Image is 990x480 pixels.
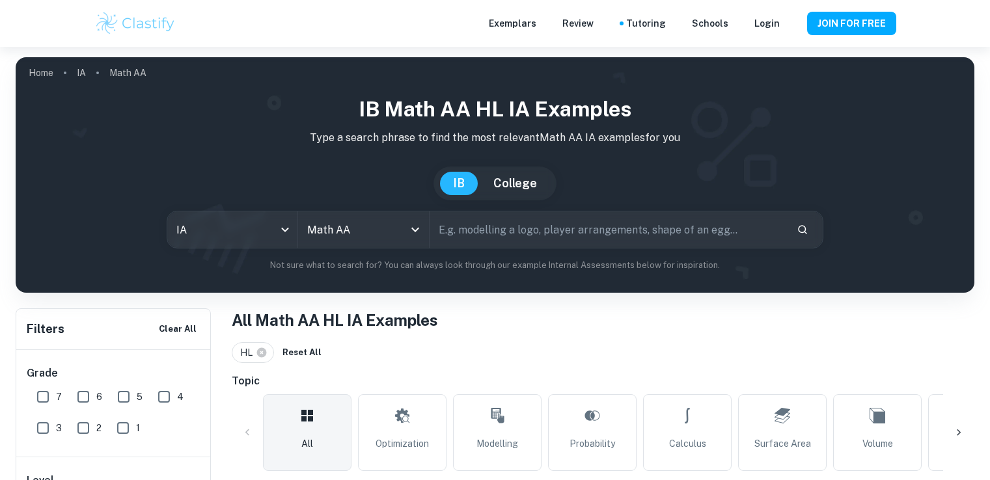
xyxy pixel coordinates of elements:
button: JOIN FOR FREE [807,12,896,35]
span: 5 [137,390,143,404]
span: 7 [56,390,62,404]
img: profile cover [16,57,974,293]
h1: All Math AA HL IA Examples [232,308,974,332]
span: Surface Area [754,436,811,451]
span: Modelling [476,436,518,451]
a: Tutoring [626,16,666,31]
span: Probability [570,436,615,451]
button: Search [791,219,814,241]
button: IB [440,172,478,195]
p: Type a search phrase to find the most relevant Math AA IA examples for you [26,130,964,146]
button: Clear All [156,319,200,339]
h6: Grade [27,366,201,381]
span: Optimization [376,436,429,451]
h1: IB Math AA HL IA examples [26,94,964,125]
button: College [480,172,550,195]
p: Review [562,16,594,31]
p: Exemplars [489,16,536,31]
span: Calculus [669,436,706,451]
span: Volume [862,436,893,451]
span: 4 [177,390,184,404]
span: All [301,436,313,451]
span: 1 [136,421,140,435]
h6: Filters [27,320,64,338]
span: 2 [96,421,102,435]
p: Not sure what to search for? You can always look through our example Internal Assessments below f... [26,259,964,272]
a: Schools [692,16,728,31]
a: IA [77,64,86,82]
h6: Topic [232,373,974,389]
button: Open [406,220,424,239]
input: E.g. modelling a logo, player arrangements, shape of an egg... [430,211,786,248]
img: Clastify logo [94,10,177,36]
span: 6 [96,390,102,404]
button: Help and Feedback [790,20,797,27]
span: 3 [56,421,62,435]
div: HL [232,342,274,363]
span: HL [240,345,258,360]
p: Math AA [109,66,146,80]
a: Login [754,16,780,31]
div: IA [167,211,297,248]
a: Home [29,64,53,82]
button: Reset All [279,343,325,362]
